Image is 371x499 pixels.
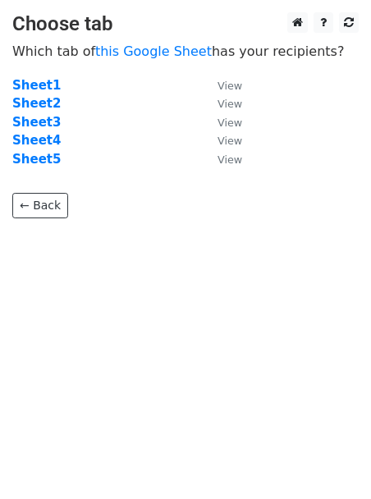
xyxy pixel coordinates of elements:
p: Which tab of has your recipients? [12,43,359,60]
a: View [201,78,242,93]
small: View [218,153,242,166]
a: View [201,152,242,167]
a: this Google Sheet [95,43,212,59]
h3: Choose tab [12,12,359,36]
small: View [218,80,242,92]
a: Sheet4 [12,133,61,148]
a: Sheet1 [12,78,61,93]
small: View [218,117,242,129]
a: ← Back [12,193,68,218]
a: View [201,96,242,111]
a: View [201,115,242,130]
a: Sheet3 [12,115,61,130]
small: View [218,135,242,147]
a: Sheet5 [12,152,61,167]
small: View [218,98,242,110]
a: View [201,133,242,148]
a: Sheet2 [12,96,61,111]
